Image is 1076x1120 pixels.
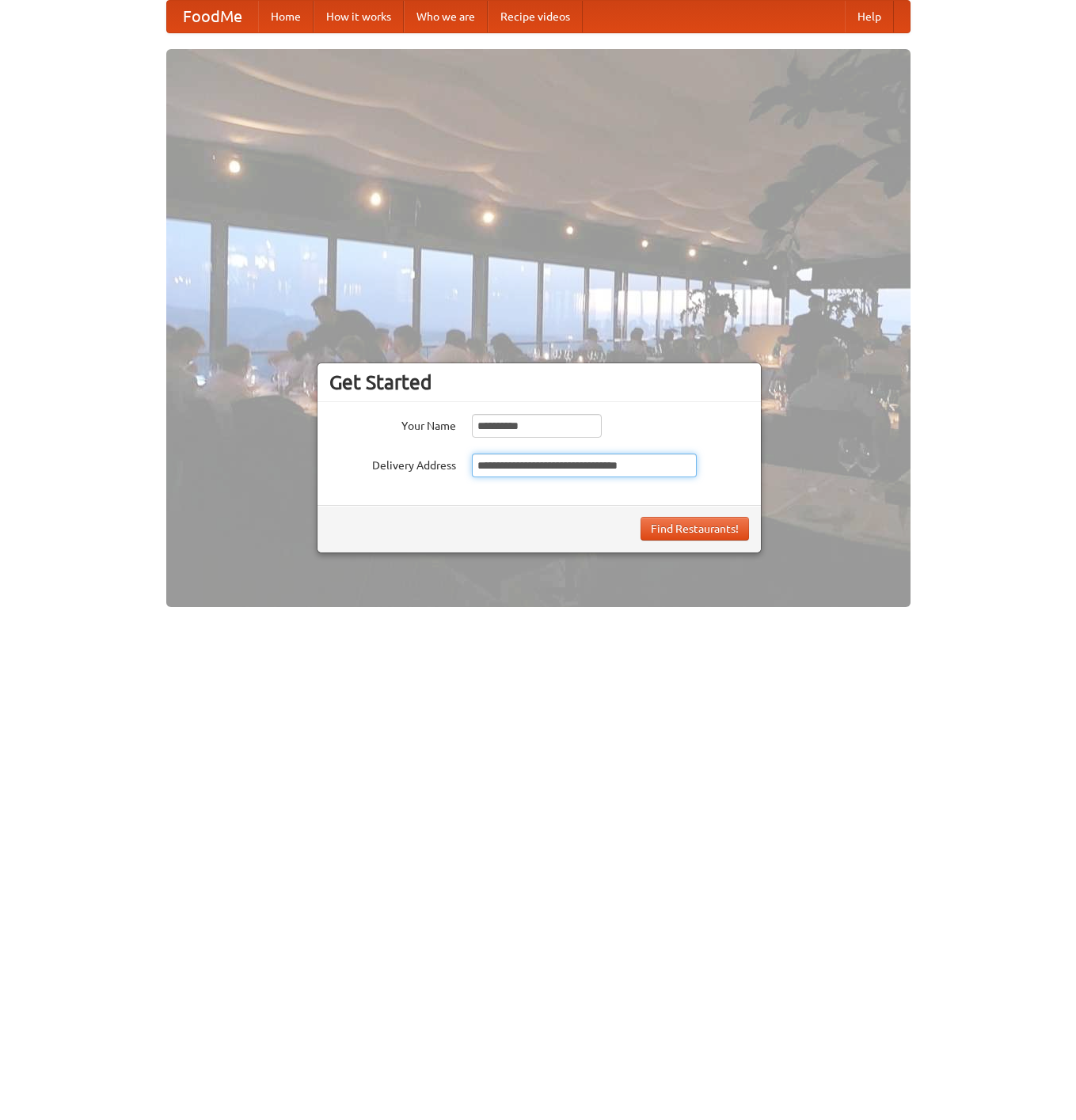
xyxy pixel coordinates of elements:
a: How it works [314,1,404,32]
a: Who we are [404,1,488,32]
h3: Get Started [329,370,749,394]
label: Your Name [329,414,456,434]
label: Delivery Address [329,454,456,473]
a: Home [258,1,314,32]
button: Find Restaurants! [641,517,749,541]
a: Help [845,1,894,32]
a: FoodMe [167,1,258,32]
a: Recipe videos [488,1,583,32]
